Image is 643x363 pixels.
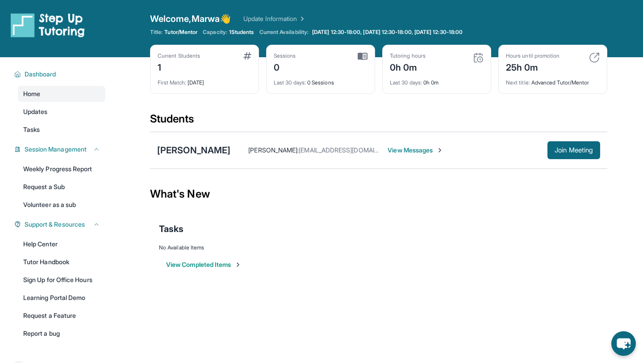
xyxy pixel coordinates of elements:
img: logo [11,13,85,38]
a: Report a bug [18,325,105,342]
a: Home [18,86,105,102]
div: 1 [158,59,200,74]
button: Dashboard [21,70,100,79]
span: Welcome, Marwa 👋 [150,13,231,25]
span: View Messages [388,146,443,155]
span: Current Availability: [259,29,309,36]
a: Learning Portal Demo [18,290,105,306]
span: [DATE] 12:30-18:00, [DATE] 12:30-18:00, [DATE] 12:30-18:00 [312,29,463,36]
span: Support & Resources [25,220,85,229]
div: Tutoring hours [390,52,426,59]
div: Current Students [158,52,200,59]
span: [PERSON_NAME] : [248,146,299,154]
img: Chevron Right [297,14,306,23]
a: Weekly Progress Report [18,161,105,177]
a: Updates [18,104,105,120]
button: Join Meeting [547,141,600,159]
span: Title: [150,29,163,36]
span: Tasks [23,125,40,134]
a: Sign Up for Office Hours [18,272,105,288]
button: View Completed Items [166,260,242,269]
img: card [358,52,367,60]
a: Request a Feature [18,308,105,324]
img: Chevron-Right [436,147,443,154]
div: 25h 0m [506,59,559,74]
span: Session Management [25,145,87,154]
img: card [243,52,251,59]
a: Update Information [243,14,306,23]
div: What's New [150,174,607,214]
div: No Available Items [159,244,598,251]
div: Sessions [274,52,296,59]
a: Tasks [18,122,105,138]
span: First Match : [158,79,186,86]
div: Students [150,112,607,131]
a: Request a Sub [18,179,105,195]
a: Volunteer as a sub [18,197,105,213]
span: Dashboard [25,70,56,79]
span: Next title : [506,79,530,86]
a: Tutor Handbook [18,254,105,270]
span: Last 30 days : [390,79,422,86]
span: Updates [23,107,48,116]
div: 0 [274,59,296,74]
span: Last 30 days : [274,79,306,86]
span: Tasks [159,223,184,235]
button: Session Management [21,145,100,154]
div: [DATE] [158,74,251,86]
span: Tutor/Mentor [164,29,197,36]
button: Support & Resources [21,220,100,229]
a: [DATE] 12:30-18:00, [DATE] 12:30-18:00, [DATE] 12:30-18:00 [310,29,464,36]
div: [PERSON_NAME] [157,144,230,156]
span: Home [23,89,40,98]
span: Join Meeting [555,148,593,153]
div: Advanced Tutor/Mentor [506,74,600,86]
div: Hours until promotion [506,52,559,59]
div: 0 Sessions [274,74,367,86]
div: 0h 0m [390,74,484,86]
div: 0h 0m [390,59,426,74]
span: [EMAIL_ADDRESS][DOMAIN_NAME] [299,146,401,154]
span: Capacity: [203,29,227,36]
img: card [589,52,600,63]
a: Help Center [18,236,105,252]
img: card [473,52,484,63]
button: chat-button [611,331,636,356]
span: 1 Students [229,29,254,36]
